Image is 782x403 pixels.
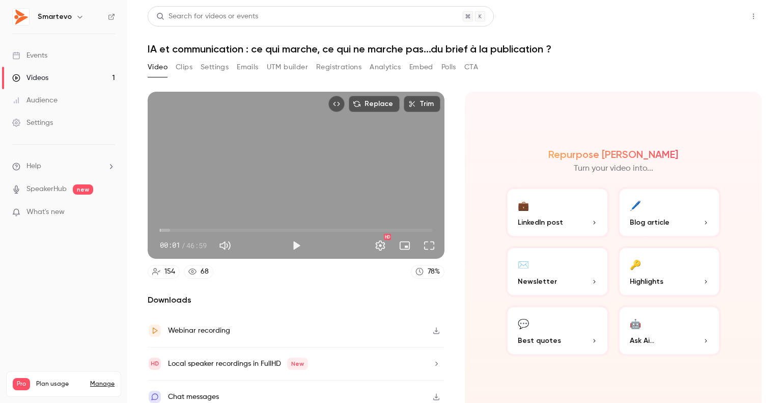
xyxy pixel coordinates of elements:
button: 💬Best quotes [506,305,609,356]
a: 78% [411,265,444,279]
span: Newsletter [518,276,557,287]
button: Turn on miniplayer [395,235,415,256]
div: 💼 [518,197,529,213]
span: LinkedIn post [518,217,563,228]
p: Turn your video into... [574,163,653,175]
span: What's new [26,207,65,218]
div: Webinar recording [168,325,230,337]
button: Replace [349,96,400,112]
button: Embed [409,59,433,75]
span: 46:59 [186,240,207,251]
button: 💼LinkedIn post [506,187,609,238]
h2: Downloads [148,294,444,306]
button: Full screen [419,235,439,256]
button: 🔑Highlights [618,246,721,297]
a: SpeakerHub [26,184,67,195]
div: 68 [201,266,209,277]
h2: Repurpose [PERSON_NAME] [548,148,678,160]
button: Mute [215,235,235,256]
li: help-dropdown-opener [12,161,115,172]
div: Local speaker recordings in FullHD [168,358,308,370]
a: Manage [90,380,115,388]
div: 78 % [428,266,440,277]
div: Chat messages [168,391,219,403]
div: 🤖 [630,315,641,331]
h1: IA et communication : ce qui marche, ce qui ne marche pas...du brief à la publication ? [148,43,762,55]
span: Highlights [630,276,663,287]
button: Play [286,235,306,256]
button: 🤖Ask Ai... [618,305,721,356]
div: 154 [164,266,175,277]
span: 00:01 [160,240,180,251]
button: Embed video [328,96,345,112]
div: HD [384,234,391,240]
span: Ask Ai... [630,335,654,346]
span: / [181,240,185,251]
div: Events [12,50,47,61]
span: New [287,358,308,370]
button: Share [697,6,737,26]
div: Audience [12,95,58,105]
button: CTA [464,59,478,75]
div: Settings [12,118,53,128]
span: Best quotes [518,335,561,346]
button: Registrations [316,59,361,75]
button: Clips [176,59,192,75]
div: 00:01 [160,240,207,251]
button: Trim [404,96,440,112]
div: 🖊️ [630,197,641,213]
h6: Smartevo [38,12,72,22]
button: Polls [441,59,456,75]
div: ✉️ [518,256,529,272]
span: Help [26,161,41,172]
button: UTM builder [267,59,308,75]
span: Pro [13,378,30,390]
button: ✉️Newsletter [506,246,609,297]
button: Video [148,59,167,75]
a: 154 [148,265,180,279]
div: 💬 [518,315,529,331]
button: Analytics [370,59,401,75]
a: 68 [184,265,213,279]
button: Settings [370,235,390,256]
span: Plan usage [36,380,84,388]
div: Videos [12,73,48,83]
span: new [73,184,93,195]
button: Top Bar Actions [745,8,762,24]
button: Settings [201,59,229,75]
span: Blog article [630,217,669,228]
div: 🔑 [630,256,641,272]
button: 🖊️Blog article [618,187,721,238]
img: Smartevo [13,9,29,25]
button: Emails [237,59,258,75]
div: Search for videos or events [156,11,258,22]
